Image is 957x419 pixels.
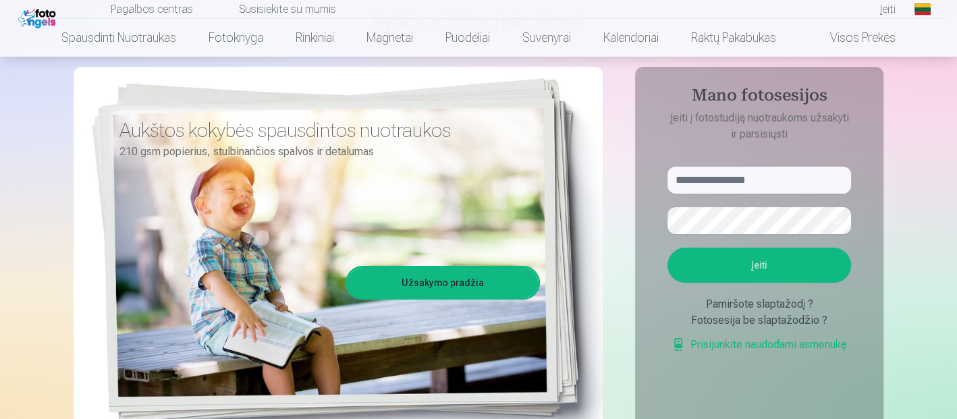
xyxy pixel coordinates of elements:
[792,19,912,57] a: Visos prekės
[506,19,587,57] a: Suvenyrai
[587,19,675,57] a: Kalendoriai
[672,337,847,353] a: Prisijunkite naudodami asmenukę
[119,118,530,142] h3: Aukštos kokybės spausdintos nuotraukos
[429,19,506,57] a: Puodeliai
[675,19,792,57] a: Raktų pakabukas
[350,19,429,57] a: Magnetai
[192,19,279,57] a: Fotoknyga
[348,268,538,298] a: Užsakymo pradžia
[119,142,530,161] p: 210 gsm popierius, stulbinančios spalvos ir detalumas
[667,248,851,283] button: Įeiti
[667,312,851,329] div: Fotosesija be slaptažodžio ?
[279,19,350,57] a: Rinkiniai
[654,110,865,142] p: Įeiti į fotostudiją nuotraukoms užsakyti ir parsisiųsti
[45,19,192,57] a: Spausdinti nuotraukas
[667,296,851,312] div: Pamiršote slaptažodį ?
[654,86,865,110] h4: Mano fotosesijos
[18,5,59,28] img: /fa2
